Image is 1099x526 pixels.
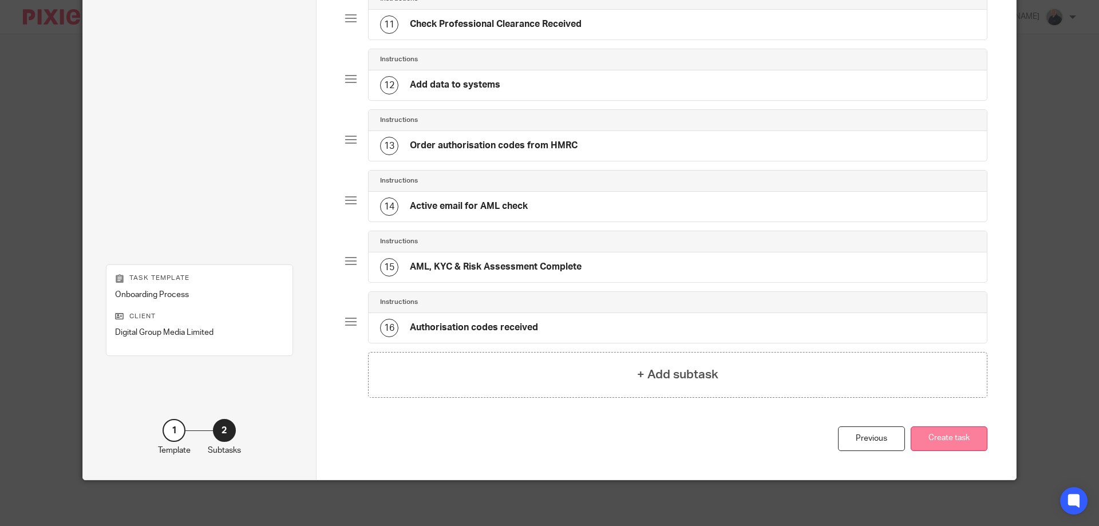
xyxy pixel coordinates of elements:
[208,445,241,456] p: Subtasks
[380,298,418,307] h4: Instructions
[380,116,418,125] h4: Instructions
[115,327,284,338] p: Digital Group Media Limited
[115,274,284,283] p: Task template
[380,258,398,276] div: 15
[410,79,500,91] h4: Add data to systems
[115,289,284,300] p: Onboarding Process
[380,137,398,155] div: 13
[213,419,236,442] div: 2
[158,445,191,456] p: Template
[410,18,582,30] h4: Check Professional Clearance Received
[410,322,538,334] h4: Authorisation codes received
[380,76,398,94] div: 12
[637,366,718,383] h4: + Add subtask
[410,200,528,212] h4: Active email for AML check
[380,319,398,337] div: 16
[410,261,582,273] h4: AML, KYC & Risk Assessment Complete
[380,197,398,216] div: 14
[410,140,578,152] h4: Order authorisation codes from HMRC
[380,176,418,185] h4: Instructions
[380,15,398,34] div: 11
[838,426,905,451] div: Previous
[115,312,284,321] p: Client
[911,426,987,451] button: Create task
[380,55,418,64] h4: Instructions
[380,237,418,246] h4: Instructions
[163,419,185,442] div: 1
